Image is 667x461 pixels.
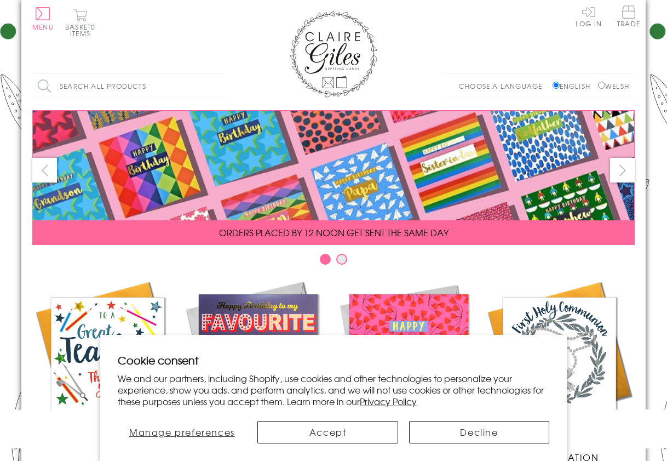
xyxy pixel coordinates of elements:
[553,81,596,91] label: English
[598,81,629,91] label: Welsh
[118,352,550,368] h2: Cookie consent
[118,373,550,407] p: We and our partners, including Shopify, use cookies and other technologies to personalize your ex...
[617,5,640,29] a: Trade
[598,82,605,89] input: Welsh
[129,425,235,439] span: Manage preferences
[290,11,377,98] img: Claire Giles Greetings Cards
[70,22,95,38] span: 0 items
[459,81,550,91] p: Choose a language:
[553,82,560,89] input: English
[219,226,449,239] span: ORDERS PLACED BY 12 NOON GET SENT THE SAME DAY
[610,158,635,183] button: next
[32,74,224,99] input: Search all products
[360,395,417,408] a: Privacy Policy
[617,5,640,27] span: Trade
[65,9,95,37] button: Basket0 items
[213,74,224,99] input: Search
[118,421,247,443] button: Manage preferences
[336,254,347,265] button: Carousel Page 2
[576,5,602,27] a: Log In
[409,421,550,443] button: Decline
[257,421,398,443] button: Accept
[334,278,484,451] a: Birthdays
[320,254,331,265] button: Carousel Page 1 (Current Slide)
[32,158,57,183] button: prev
[32,7,54,30] button: Menu
[32,278,183,451] a: Academic
[183,278,334,451] a: New Releases
[32,22,54,32] span: Menu
[32,253,635,270] div: Carousel Pagination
